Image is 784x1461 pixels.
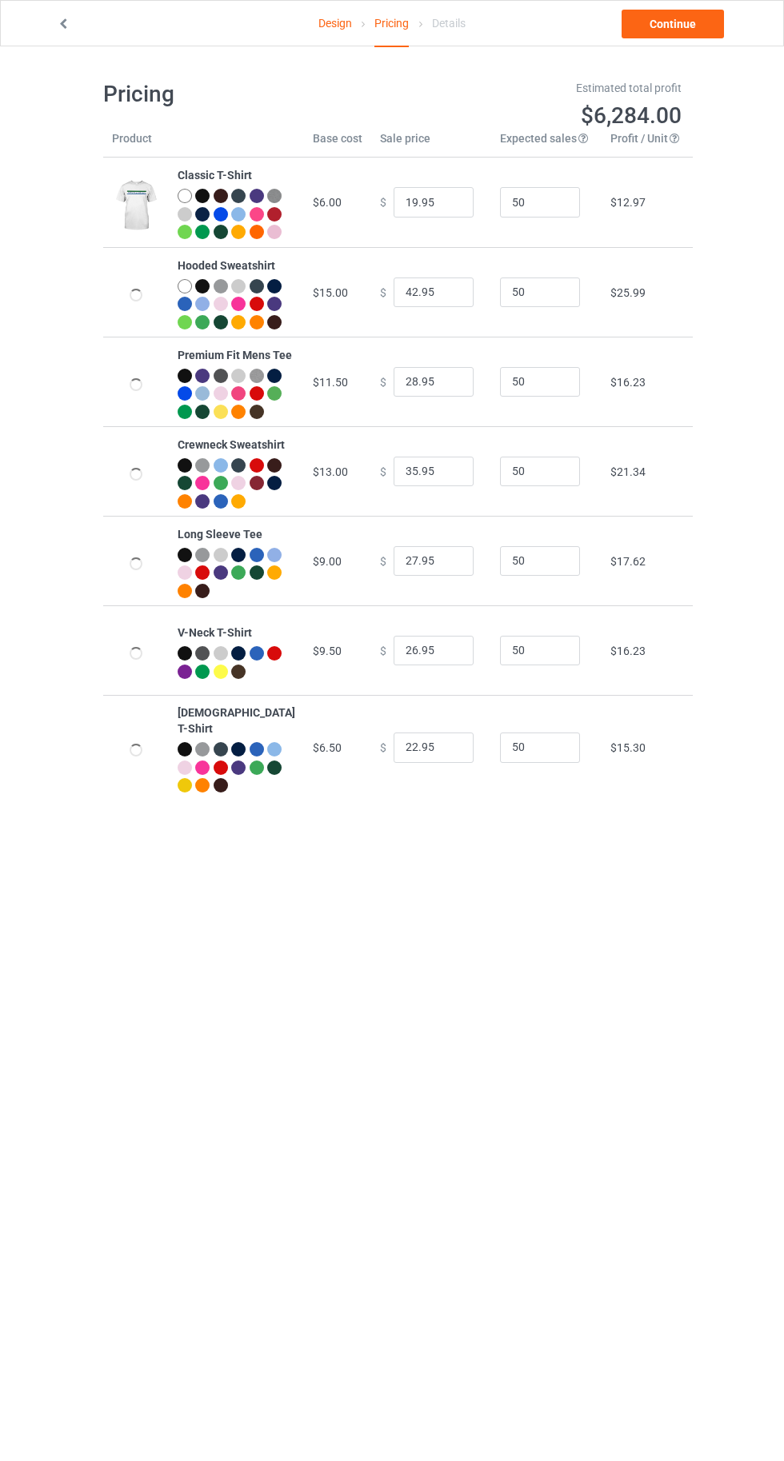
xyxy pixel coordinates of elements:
[491,130,602,158] th: Expected sales
[371,130,491,158] th: Sale price
[610,741,646,754] span: $15.30
[403,80,682,96] div: Estimated total profit
[313,645,342,657] span: $9.50
[103,130,169,158] th: Product
[318,1,352,46] a: Design
[267,189,282,203] img: heather_texture.png
[380,465,386,477] span: $
[313,741,342,754] span: $6.50
[610,555,646,568] span: $17.62
[250,369,264,383] img: heather_texture.png
[178,349,292,361] b: Premium Fit Mens Tee
[374,1,409,47] div: Pricing
[610,376,646,389] span: $16.23
[380,375,386,388] span: $
[610,196,646,209] span: $12.97
[313,196,342,209] span: $6.00
[304,130,371,158] th: Base cost
[610,286,646,299] span: $25.99
[602,130,693,158] th: Profit / Unit
[178,259,275,272] b: Hooded Sweatshirt
[313,465,348,478] span: $13.00
[380,740,386,753] span: $
[380,644,386,657] span: $
[313,286,348,299] span: $15.00
[178,706,295,735] b: [DEMOGRAPHIC_DATA] T-Shirt
[610,645,646,657] span: $16.23
[178,169,252,182] b: Classic T-Shirt
[313,555,342,568] span: $9.00
[313,376,348,389] span: $11.50
[380,196,386,209] span: $
[178,438,285,451] b: Crewneck Sweatshirt
[380,554,386,567] span: $
[581,102,682,129] span: $6,284.00
[432,1,466,46] div: Details
[622,10,724,38] a: Continue
[380,285,386,298] span: $
[178,626,252,639] b: V-Neck T-Shirt
[178,528,262,541] b: Long Sleeve Tee
[610,465,646,478] span: $21.34
[103,80,382,109] h1: Pricing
